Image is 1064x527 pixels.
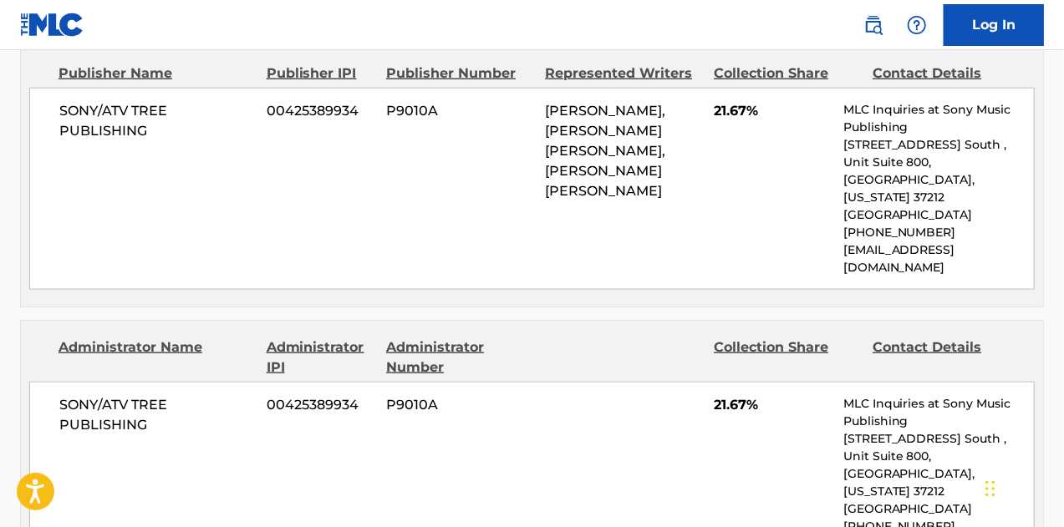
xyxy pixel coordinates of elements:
[907,15,927,35] img: help
[267,337,374,378] div: Administrator IPI
[985,464,995,514] div: Drag
[545,63,701,84] div: Represented Writers
[843,171,1034,206] p: [GEOGRAPHIC_DATA], [US_STATE] 37212
[944,4,1044,46] a: Log In
[386,337,532,378] div: Administrator Number
[900,8,934,42] div: Help
[843,465,1034,500] p: [GEOGRAPHIC_DATA], [US_STATE] 37212
[386,395,532,415] span: P9010A
[59,395,254,435] span: SONY/ATV TREE PUBLISHING
[843,395,1034,430] p: MLC Inquiries at Sony Music Publishing
[843,430,1034,465] p: [STREET_ADDRESS] South , Unit Suite 800,
[59,337,254,378] div: Administrator Name
[20,13,84,37] img: MLC Logo
[267,395,374,415] span: 00425389934
[843,136,1034,171] p: [STREET_ADDRESS] South , Unit Suite 800,
[843,224,1034,241] p: [PHONE_NUMBER]
[714,101,831,121] span: 21.67%
[843,500,1034,518] p: [GEOGRAPHIC_DATA]
[59,101,254,141] span: SONY/ATV TREE PUBLISHING
[857,8,890,42] a: Public Search
[714,63,860,84] div: Collection Share
[267,101,374,121] span: 00425389934
[267,63,374,84] div: Publisher IPI
[863,15,883,35] img: search
[873,63,1019,84] div: Contact Details
[873,337,1019,378] div: Contact Details
[59,63,254,84] div: Publisher Name
[714,337,860,378] div: Collection Share
[980,447,1064,527] iframe: Chat Widget
[843,101,1034,136] p: MLC Inquiries at Sony Music Publishing
[386,101,532,121] span: P9010A
[843,241,1034,276] p: [EMAIL_ADDRESS][DOMAIN_NAME]
[843,206,1034,224] p: [GEOGRAPHIC_DATA]
[386,63,532,84] div: Publisher Number
[714,395,831,415] span: 21.67%
[545,103,665,199] span: [PERSON_NAME], [PERSON_NAME] [PERSON_NAME], [PERSON_NAME] [PERSON_NAME]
